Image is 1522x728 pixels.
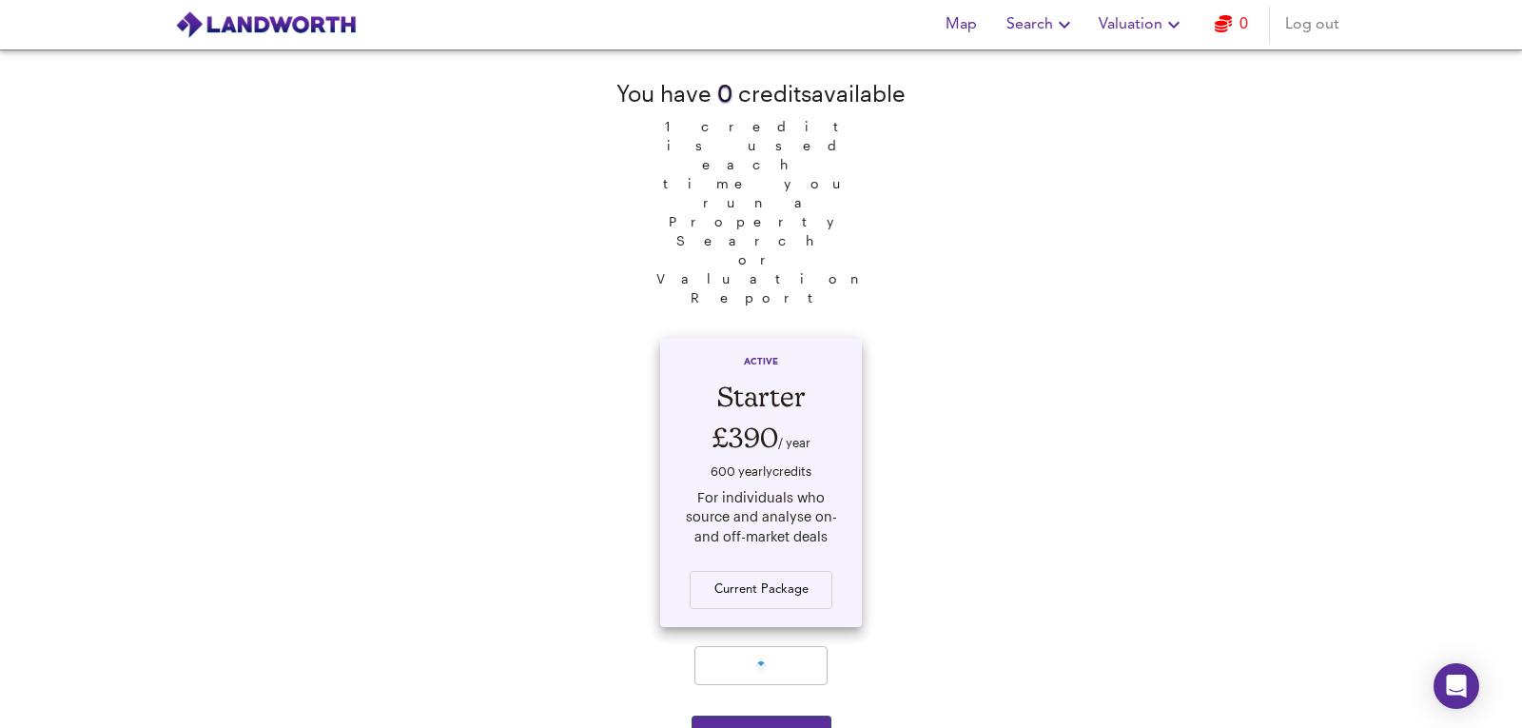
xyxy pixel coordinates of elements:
[678,459,844,487] div: 600 yearly credit s
[1278,6,1347,44] button: Log out
[1099,11,1185,38] span: Valuation
[778,435,810,449] span: / year
[1200,6,1261,44] button: 0
[1091,6,1193,44] button: Valuation
[1215,11,1248,38] a: 0
[1285,11,1339,38] span: Log out
[717,80,732,107] span: 0
[678,416,844,459] div: £390
[930,6,991,44] button: Map
[938,11,984,38] span: Map
[678,488,844,547] div: For individuals who source and analyse on- and off-market deals
[678,356,844,377] div: ACTIVE
[999,6,1083,44] button: Search
[1006,11,1076,38] span: Search
[678,377,844,416] div: Starter
[1434,663,1479,709] div: Open Intercom Messenger
[616,77,906,109] div: You have credit s available
[175,10,357,39] img: logo
[647,109,875,307] span: 1 credit is used each time you run a Property Search or Valuation Report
